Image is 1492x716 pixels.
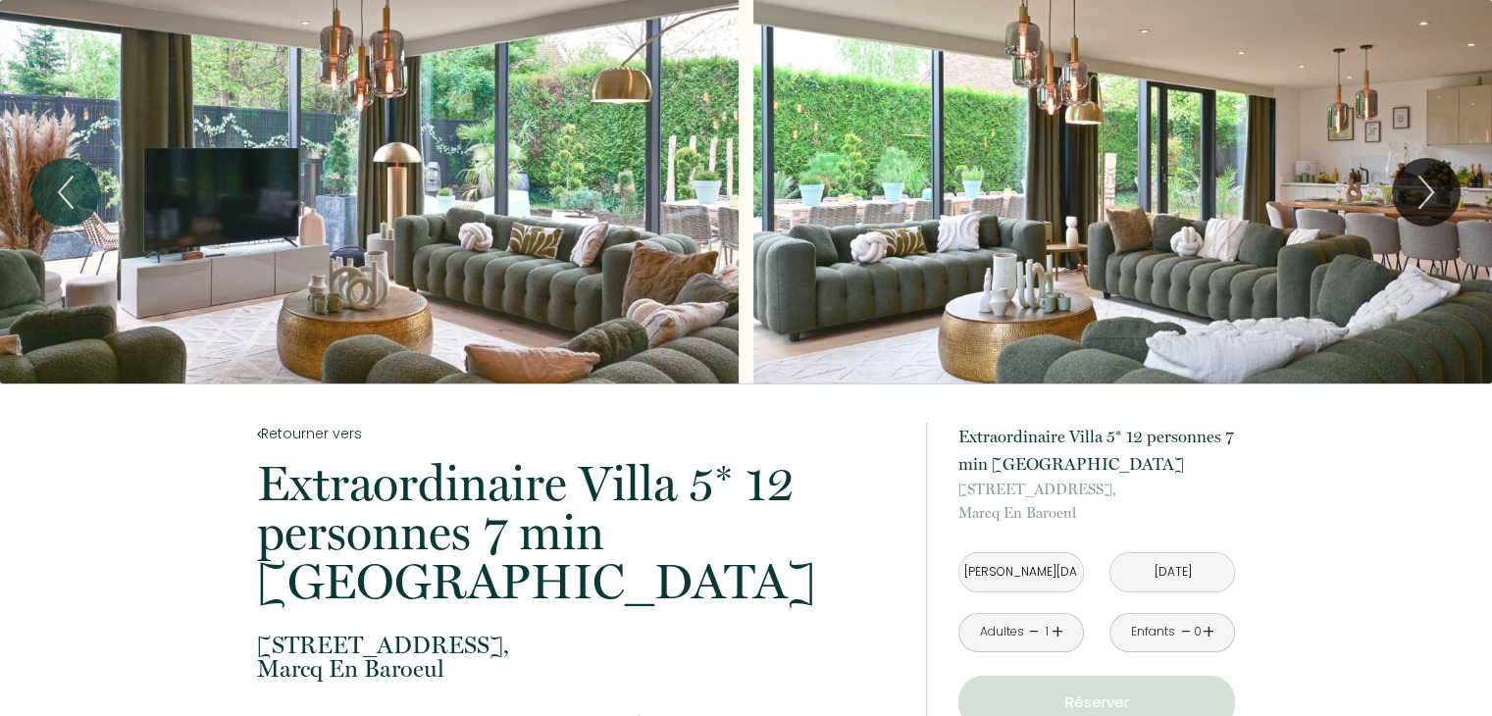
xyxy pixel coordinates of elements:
[257,634,900,681] p: Marcq En Baroeul
[958,478,1235,501] span: [STREET_ADDRESS],
[1203,617,1214,647] a: +
[31,158,100,227] button: Previous
[1029,617,1040,647] a: -
[257,423,900,444] a: Retourner vers
[257,634,900,657] span: [STREET_ADDRESS],
[958,478,1235,525] p: Marcq En Baroeul
[979,623,1023,641] div: Adultes
[1193,623,1203,641] div: 0
[965,690,1228,714] p: Réserver
[1131,623,1175,641] div: Enfants
[1042,623,1052,641] div: 1
[1392,158,1461,227] button: Next
[257,459,900,606] p: Extraordinaire Villa 5* 12 personnes 7 min [GEOGRAPHIC_DATA]
[1180,617,1191,647] a: -
[1052,617,1063,647] a: +
[1110,553,1234,591] input: Départ
[958,423,1235,478] p: Extraordinaire Villa 5* 12 personnes 7 min [GEOGRAPHIC_DATA]
[959,553,1083,591] input: Arrivée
